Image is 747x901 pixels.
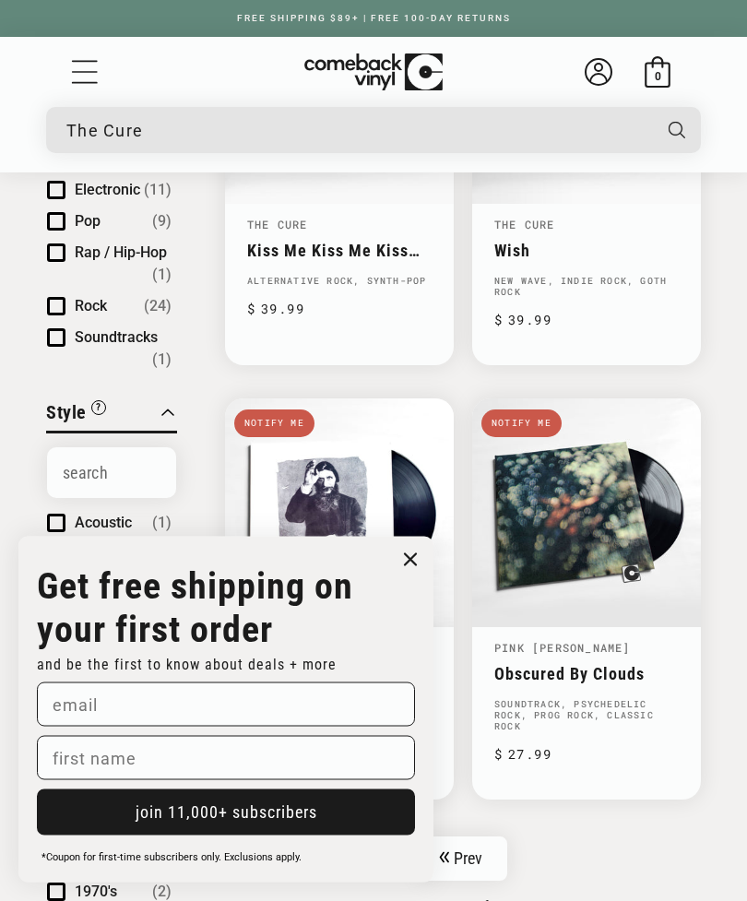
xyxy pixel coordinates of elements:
[144,180,172,202] span: Number of products: (11)
[47,448,176,499] input: Search Options
[144,296,172,318] span: Number of products: (24)
[75,298,107,315] span: Rock
[397,546,424,574] button: Close dialog
[37,789,415,836] button: join 11,000+ subscribers
[69,56,101,88] summary: Menu
[75,244,167,262] span: Rap / Hip-Hop
[152,265,172,287] span: Number of products: (1)
[37,682,415,727] input: email
[46,402,87,424] span: Style
[219,13,529,23] a: FREE SHIPPING $89+ | FREE 100-DAY RETURNS
[494,641,631,656] a: Pink [PERSON_NAME]
[494,242,679,261] a: Wish
[655,69,661,83] span: 0
[75,329,158,347] span: Soundtracks
[46,399,106,432] button: Filter by Style
[304,53,443,91] img: ComebackVinyl.com
[37,564,353,651] strong: Get free shipping on your first order
[75,213,101,231] span: Pop
[152,513,172,535] span: Number of products: (1)
[652,107,703,153] button: Search
[46,107,701,153] div: Search
[247,218,308,232] a: The Cure
[75,182,140,199] span: Electronic
[152,350,172,372] span: Number of products: (1)
[152,211,172,233] span: Number of products: (9)
[37,656,337,673] span: and be the first to know about deals + more
[419,837,508,882] a: Prev
[494,665,679,684] a: Obscured By Clouds
[37,736,415,780] input: first name
[247,242,432,261] a: Kiss Me Kiss Me Kiss Me
[66,112,650,149] input: When autocomplete results are available use up and down arrows to review and enter to select
[41,851,302,863] span: *Coupon for first-time subscribers only. Exclusions apply.
[494,218,555,232] a: The Cure
[75,515,132,532] span: Acoustic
